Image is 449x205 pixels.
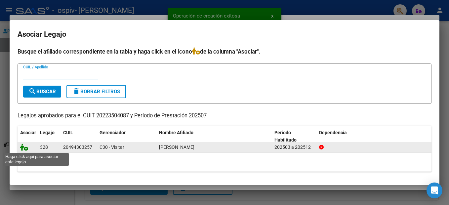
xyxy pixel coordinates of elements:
[18,155,431,172] div: 1 registros
[18,126,37,147] datatable-header-cell: Asociar
[61,126,97,147] datatable-header-cell: CUIL
[159,144,194,150] span: FIGOLA SUAREZ AGUSTIN
[427,183,442,198] div: Open Intercom Messenger
[159,130,193,135] span: Nombre Afiliado
[72,87,80,95] mat-icon: delete
[40,130,55,135] span: Legajo
[97,126,156,147] datatable-header-cell: Gerenciador
[100,144,124,150] span: C30 - Visitar
[28,89,56,95] span: Buscar
[156,126,272,147] datatable-header-cell: Nombre Afiliado
[274,130,297,143] span: Periodo Habilitado
[272,126,316,147] datatable-header-cell: Periodo Habilitado
[63,143,92,151] div: 20494303257
[23,86,61,98] button: Buscar
[28,87,36,95] mat-icon: search
[316,126,432,147] datatable-header-cell: Dependencia
[20,130,36,135] span: Asociar
[40,144,48,150] span: 328
[37,126,61,147] datatable-header-cell: Legajo
[63,130,73,135] span: CUIL
[18,47,431,56] h4: Busque el afiliado correspondiente en la tabla y haga click en el ícono de la columna "Asociar".
[319,130,347,135] span: Dependencia
[100,130,126,135] span: Gerenciador
[72,89,120,95] span: Borrar Filtros
[18,28,431,41] h2: Asociar Legajo
[18,112,431,120] p: Legajos aprobados para el CUIT 20223504087 y Período de Prestación 202507
[274,143,314,151] div: 202503 a 202512
[66,85,126,98] button: Borrar Filtros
